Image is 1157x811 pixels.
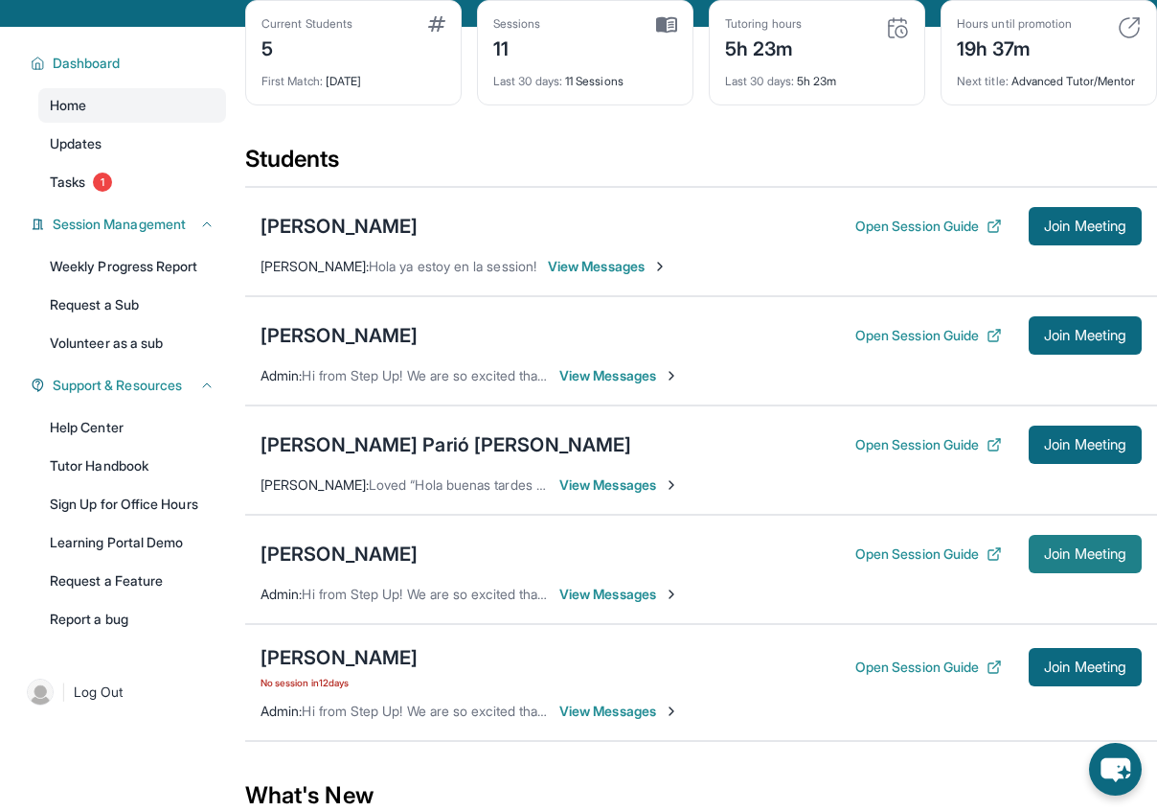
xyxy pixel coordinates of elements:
button: Join Meeting [1029,426,1142,464]
div: [PERSON_NAME] [261,644,418,671]
div: Tutoring hours [725,16,802,32]
span: Support & Resources [53,376,182,395]
div: [PERSON_NAME] [261,213,418,240]
span: Next title : [957,74,1009,88]
div: 5h 23m [725,32,802,62]
span: [PERSON_NAME] : [261,258,369,274]
div: Advanced Tutor/Mentor [957,62,1141,89]
div: Current Students [261,16,352,32]
span: Last 30 days : [725,74,794,88]
div: 11 [493,32,541,62]
span: Admin : [261,703,302,719]
div: [PERSON_NAME] [261,322,418,349]
a: Volunteer as a sub [38,326,226,360]
button: Open Session Guide [855,435,1002,454]
div: 19h 37m [957,32,1072,62]
span: Join Meeting [1044,439,1126,451]
button: Session Management [45,215,215,234]
img: card [428,16,445,32]
span: View Messages [559,585,679,604]
img: Chevron-Right [664,368,679,383]
button: Support & Resources [45,376,215,395]
button: Join Meeting [1029,316,1142,355]
span: View Messages [559,702,679,721]
div: [PERSON_NAME] [261,541,418,568]
div: 11 Sessions [493,62,677,89]
span: Last 30 days : [493,74,562,88]
a: Request a Sub [38,288,226,322]
a: Report a bug [38,602,226,637]
span: No session in 12 days [261,675,418,690]
span: View Messages [548,257,668,276]
span: Tasks [50,173,85,192]
div: 5 [261,32,352,62]
img: Chevron-Right [664,477,679,493]
button: Open Session Guide [855,326,1002,345]
img: user-img [27,679,54,706]
span: Join Meeting [1044,330,1126,341]
button: Join Meeting [1029,207,1142,245]
span: View Messages [559,366,679,385]
div: Hours until promotion [957,16,1072,32]
img: card [886,16,909,39]
span: Admin : [261,367,302,383]
span: Loved “Hola buenas tardes si ya estamos a conectar dame 3 minutos” [369,476,792,493]
button: Join Meeting [1029,648,1142,686]
span: Join Meeting [1044,548,1126,560]
img: card [656,16,677,34]
span: First Match : [261,74,323,88]
div: Sessions [493,16,541,32]
div: Students [245,144,1157,186]
span: Home [50,96,86,115]
span: Updates [50,134,102,153]
a: Learning Portal Demo [38,525,226,560]
button: Open Session Guide [855,658,1002,677]
img: Chevron-Right [652,259,668,274]
a: Updates [38,127,226,161]
img: card [1118,16,1141,39]
img: Chevron-Right [664,704,679,719]
span: Join Meeting [1044,220,1126,232]
span: [PERSON_NAME] : [261,476,369,493]
button: Join Meeting [1029,535,1142,573]
span: Log Out [74,683,124,702]
button: Dashboard [45,54,215,73]
a: Weekly Progress Report [38,249,226,284]
button: chat-button [1089,743,1142,796]
div: 5h 23m [725,62,909,89]
img: Chevron-Right [664,587,679,602]
span: Session Management [53,215,186,234]
a: Home [38,88,226,123]
span: Join Meeting [1044,661,1126,673]
div: [DATE] [261,62,445,89]
a: Sign Up for Office Hours [38,487,226,521]
span: | [61,681,66,704]
button: Open Session Guide [855,545,1002,564]
span: Hola ya estoy en la session! [369,258,536,274]
a: Tasks1 [38,165,226,199]
a: Request a Feature [38,564,226,598]
span: Admin : [261,586,302,602]
a: |Log Out [19,671,226,713]
span: 1 [93,173,112,192]
button: Open Session Guide [855,217,1002,236]
a: Help Center [38,410,226,445]
span: Dashboard [53,54,121,73]
a: Tutor Handbook [38,449,226,483]
span: View Messages [559,475,679,495]
div: [PERSON_NAME] Parió [PERSON_NAME] [261,431,631,458]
